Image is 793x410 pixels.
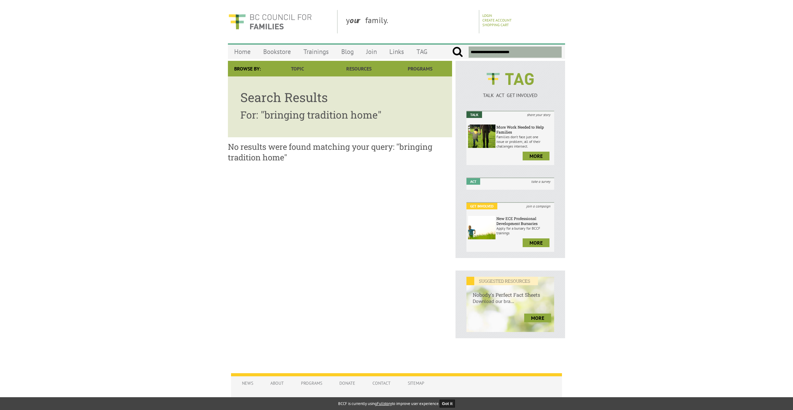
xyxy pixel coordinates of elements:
[466,285,554,298] h6: Nobody's Perfect Fact Sheets
[466,298,554,310] p: Download our bra...
[264,377,290,389] a: About
[528,178,554,185] i: take a survey
[496,124,553,134] h6: More Work Needed to Help Families
[482,18,512,22] a: Create Account
[466,203,497,209] em: Get Involved
[523,152,549,160] a: more
[496,134,553,149] p: Families don’t face just one issue or problem; all of their challenges intersect.
[523,111,554,118] i: share your story
[257,44,297,59] a: Bookstore
[482,13,492,18] a: Login
[228,141,452,163] h3: No results were found matching your query: "bringing tradition home"
[328,61,389,76] a: Resources
[482,22,509,27] a: Shopping Cart
[466,178,480,185] em: Act
[496,226,553,235] p: Apply for a bursary for BCCF trainings
[410,44,434,59] a: TAG
[523,203,554,209] i: join a campaign
[236,377,259,389] a: News
[228,10,312,33] img: BC Council for FAMILIES
[523,238,549,247] a: more
[466,92,554,98] p: TALK ACT GET INVOLVED
[496,216,553,226] h6: New ECE Professional Development Bursaries
[383,44,410,59] a: Links
[335,44,360,59] a: Blog
[390,61,451,76] a: Programs
[466,111,482,118] em: Talk
[401,377,431,389] a: Sitemap
[295,377,328,389] a: Programs
[228,61,267,76] div: Browse By:
[228,44,257,59] a: Home
[466,86,554,98] a: TALK ACT GET INVOLVED
[333,377,362,389] a: Donate
[297,44,335,59] a: Trainings
[452,46,463,58] input: Submit
[366,377,397,389] a: Contact
[267,61,328,76] a: Topic
[524,314,551,322] a: more
[377,401,392,406] a: Fullstory
[341,10,479,33] div: y family.
[360,44,383,59] a: Join
[350,15,365,25] strong: our
[482,67,538,91] img: BCCF's TAG Logo
[240,108,440,121] h2: For: "bringing tradition home"
[440,400,455,408] button: Got it
[466,277,538,285] em: SUGGESTED RESOURCES
[240,89,440,105] h1: Search Results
